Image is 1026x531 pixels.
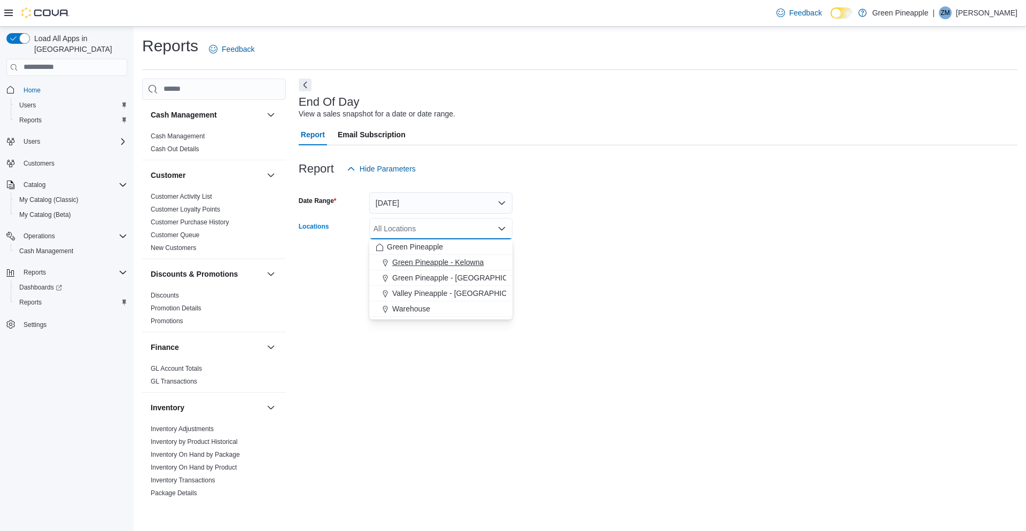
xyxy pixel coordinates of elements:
[151,317,183,325] span: Promotions
[19,230,59,243] button: Operations
[151,438,238,446] a: Inventory by Product Historical
[151,193,212,200] a: Customer Activity List
[151,170,185,181] h3: Customer
[151,489,197,497] a: Package Details
[151,132,205,140] a: Cash Management
[392,272,533,283] span: Green Pineapple - [GEOGRAPHIC_DATA]
[301,124,325,145] span: Report
[151,110,217,120] h3: Cash Management
[369,192,512,214] button: [DATE]
[151,145,199,153] a: Cash Out Details
[151,231,199,239] span: Customer Queue
[151,402,262,413] button: Inventory
[15,245,77,257] a: Cash Management
[19,116,42,124] span: Reports
[19,317,127,331] span: Settings
[19,247,73,255] span: Cash Management
[151,218,229,226] a: Customer Purchase History
[299,79,312,91] button: Next
[872,6,928,19] p: Green Pineapple
[789,7,822,18] span: Feedback
[19,83,127,97] span: Home
[265,268,277,280] button: Discounts & Promotions
[151,269,262,279] button: Discounts & Promotions
[19,157,59,170] a: Customers
[392,303,430,314] span: Warehouse
[24,232,55,240] span: Operations
[369,239,512,317] div: Choose from the following options
[15,208,127,221] span: My Catalog (Beta)
[151,132,205,140] span: Cash Management
[19,266,50,279] button: Reports
[11,244,131,259] button: Cash Management
[151,269,238,279] h3: Discounts & Promotions
[11,280,131,295] a: Dashboards
[338,124,406,145] span: Email Subscription
[265,108,277,121] button: Cash Management
[151,425,214,433] a: Inventory Adjustments
[772,2,826,24] a: Feedback
[19,318,51,331] a: Settings
[299,197,337,205] label: Date Range
[2,82,131,98] button: Home
[151,402,184,413] h3: Inventory
[19,196,79,204] span: My Catalog (Classic)
[15,296,127,309] span: Reports
[387,241,443,252] span: Green Pineapple
[11,192,131,207] button: My Catalog (Classic)
[151,477,215,484] a: Inventory Transactions
[11,113,131,128] button: Reports
[151,291,179,300] span: Discounts
[6,78,127,360] nav: Complex example
[21,7,69,18] img: Cova
[151,170,262,181] button: Customer
[151,110,262,120] button: Cash Management
[15,245,127,257] span: Cash Management
[19,178,50,191] button: Catalog
[142,362,286,392] div: Finance
[15,99,127,112] span: Users
[369,270,512,286] button: Green Pineapple - [GEOGRAPHIC_DATA]
[142,289,286,332] div: Discounts & Promotions
[19,84,45,97] a: Home
[151,476,215,485] span: Inventory Transactions
[151,244,196,252] a: New Customers
[151,205,220,214] span: Customer Loyalty Points
[24,181,45,189] span: Catalog
[151,304,201,312] a: Promotion Details
[19,178,127,191] span: Catalog
[15,99,40,112] a: Users
[15,296,46,309] a: Reports
[15,114,127,127] span: Reports
[30,33,127,54] span: Load All Apps in [GEOGRAPHIC_DATA]
[151,464,237,471] a: Inventory On Hand by Product
[2,134,131,149] button: Users
[299,108,455,120] div: View a sales snapshot for a date or date range.
[19,298,42,307] span: Reports
[932,6,935,19] p: |
[151,377,197,386] span: GL Transactions
[151,378,197,385] a: GL Transactions
[15,208,75,221] a: My Catalog (Beta)
[392,288,532,299] span: Valley Pineapple - [GEOGRAPHIC_DATA]
[2,155,131,171] button: Customers
[19,101,36,110] span: Users
[151,206,220,213] a: Customer Loyalty Points
[19,230,127,243] span: Operations
[941,6,950,19] span: ZM
[11,295,131,310] button: Reports
[142,35,198,57] h1: Reports
[369,301,512,317] button: Warehouse
[369,255,512,270] button: Green Pineapple - Kelowna
[498,224,506,233] button: Close list of options
[24,268,46,277] span: Reports
[24,321,46,329] span: Settings
[15,193,83,206] a: My Catalog (Classic)
[360,163,416,174] span: Hide Parameters
[151,342,179,353] h3: Finance
[142,190,286,259] div: Customer
[2,177,131,192] button: Catalog
[24,159,55,168] span: Customers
